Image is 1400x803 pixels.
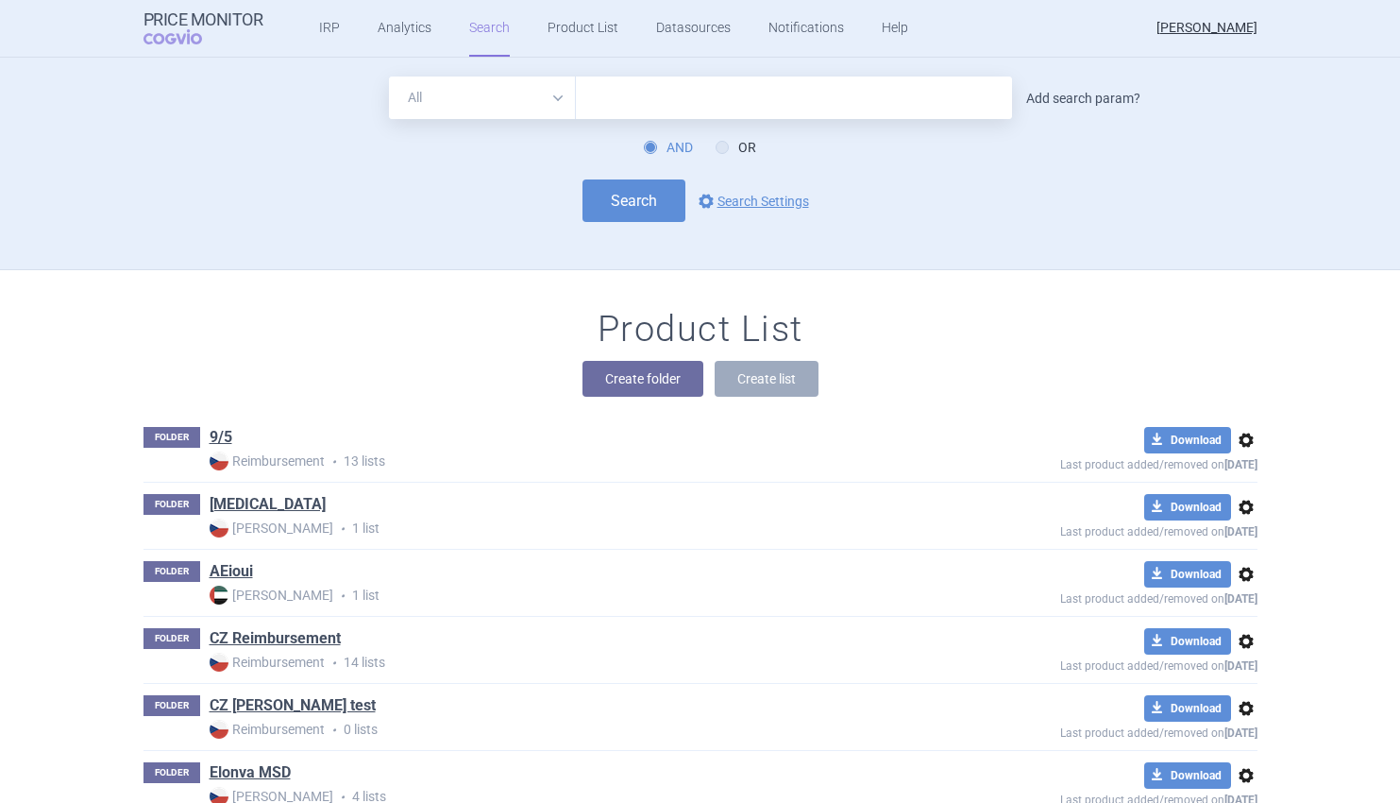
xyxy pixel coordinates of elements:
[210,628,341,649] a: CZ Reimbursement
[143,561,200,582] p: FOLDER
[210,427,232,452] h1: 9/5
[210,586,228,605] img: AE
[210,427,232,448] a: 9/5
[210,519,228,538] img: CZ
[1144,561,1231,588] button: Download
[210,519,333,538] strong: [PERSON_NAME]
[210,762,291,783] a: Elonva MSD
[1224,726,1257,740] strong: [DATE]
[644,138,693,157] label: AND
[333,587,352,606] i: •
[143,628,200,649] p: FOLDER
[210,494,326,515] a: [MEDICAL_DATA]
[210,452,228,470] img: CZ
[715,361,818,397] button: Create list
[325,721,344,740] i: •
[582,361,703,397] button: Create folder
[1144,695,1231,722] button: Download
[143,10,263,46] a: Price MonitorCOGVIO
[1144,427,1231,453] button: Download
[1224,458,1257,471] strong: [DATE]
[210,720,228,739] img: CZ
[923,521,1257,538] p: Last product added/removed on
[1224,659,1257,673] strong: [DATE]
[143,695,200,716] p: FOLDER
[325,654,344,673] i: •
[210,720,325,739] strong: Reimbursement
[143,29,228,44] span: COGVIO
[143,427,200,448] p: FOLDER
[1144,628,1231,655] button: Download
[143,494,200,515] p: FOLDER
[210,762,291,787] h1: Elonva MSD
[210,452,325,470] strong: Reimbursement
[333,520,352,538] i: •
[923,453,1257,471] p: Last product added/removed on
[143,10,263,29] strong: Price Monitor
[210,720,923,740] p: 0 lists
[923,588,1257,606] p: Last product added/removed on
[582,179,685,222] button: Search
[210,452,923,471] p: 13 lists
[598,308,803,351] h1: Product List
[210,653,228,672] img: CZ
[923,722,1257,740] p: Last product added/removed on
[1224,592,1257,606] strong: [DATE]
[210,561,253,586] h1: AEioui
[695,190,809,213] a: Search Settings
[210,628,341,653] h1: CZ Reimbursement
[210,695,376,720] h1: CZ reim test
[210,695,376,716] a: CZ [PERSON_NAME] test
[716,138,756,157] label: OR
[143,762,200,783] p: FOLDER
[210,586,923,606] p: 1 list
[210,586,333,605] strong: [PERSON_NAME]
[210,653,325,672] strong: Reimbursement
[1026,92,1140,105] a: Add search param?
[1224,525,1257,538] strong: [DATE]
[210,653,923,673] p: 14 lists
[923,655,1257,673] p: Last product added/removed on
[210,519,923,538] p: 1 list
[1144,494,1231,521] button: Download
[1144,762,1231,789] button: Download
[210,561,253,582] a: AEioui
[325,453,344,471] i: •
[210,494,326,519] h1: ADASUVE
